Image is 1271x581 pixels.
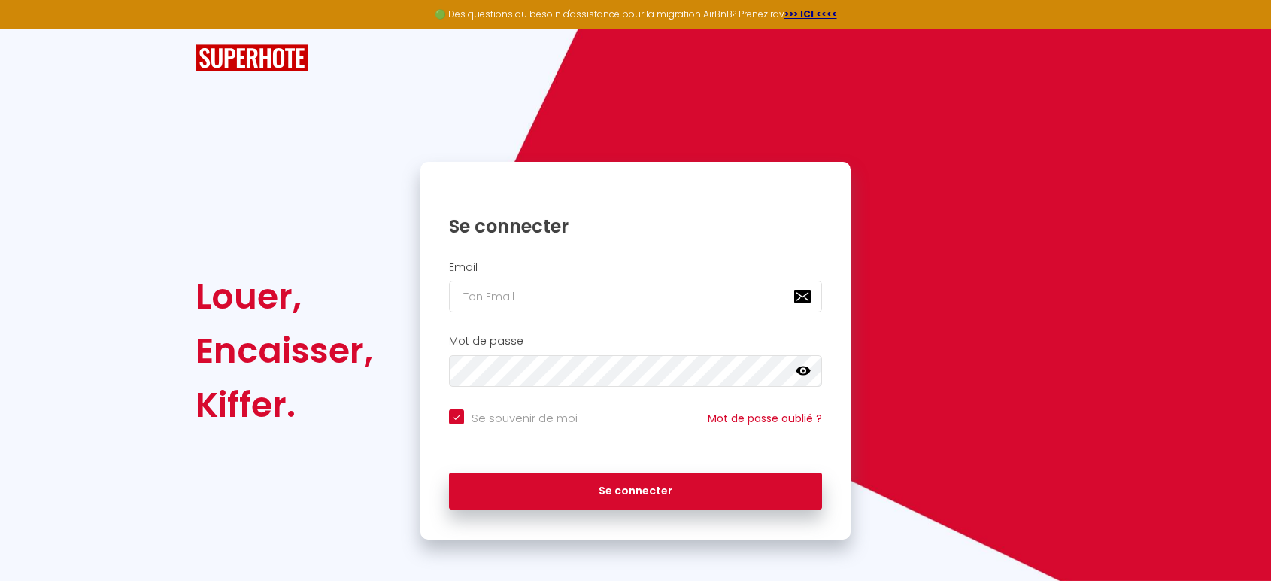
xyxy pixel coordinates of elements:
[196,378,373,432] div: Kiffer.
[449,261,822,274] h2: Email
[196,44,308,72] img: SuperHote logo
[449,335,822,348] h2: Mot de passe
[784,8,837,20] a: >>> ICI <<<<
[449,281,822,312] input: Ton Email
[196,269,373,324] div: Louer,
[196,324,373,378] div: Encaisser,
[708,411,822,426] a: Mot de passe oublié ?
[449,214,822,238] h1: Se connecter
[449,473,822,510] button: Se connecter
